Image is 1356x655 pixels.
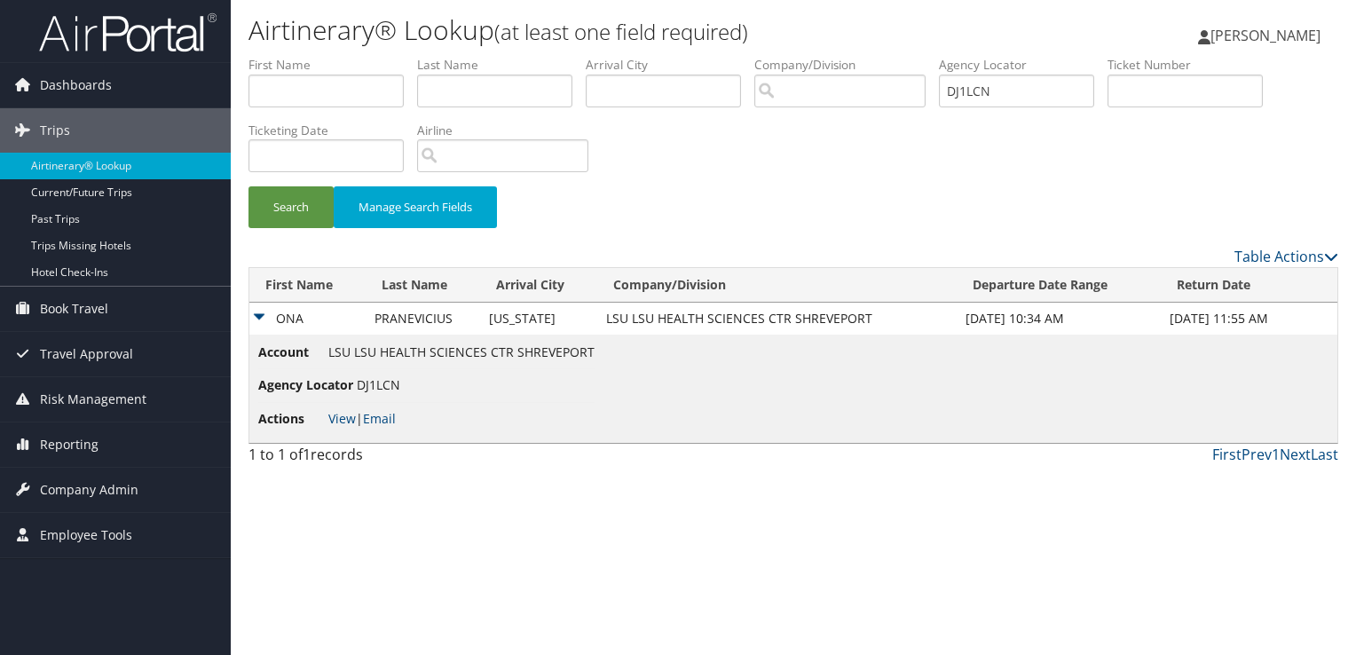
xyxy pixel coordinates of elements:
[494,17,748,46] small: (at least one field required)
[303,445,311,464] span: 1
[40,377,146,422] span: Risk Management
[258,409,325,429] span: Actions
[1161,268,1337,303] th: Return Date: activate to sort column ascending
[480,303,597,335] td: [US_STATE]
[248,12,975,49] h1: Airtinerary® Lookup
[939,56,1108,74] label: Agency Locator
[366,303,480,335] td: PRANEVICIUS
[334,186,497,228] button: Manage Search Fields
[957,268,1161,303] th: Departure Date Range: activate to sort column ascending
[249,303,366,335] td: ONA
[1198,9,1338,62] a: [PERSON_NAME]
[1108,56,1276,74] label: Ticket Number
[1272,445,1280,464] a: 1
[1161,303,1337,335] td: [DATE] 11:55 AM
[40,332,133,376] span: Travel Approval
[328,410,356,427] a: View
[248,56,417,74] label: First Name
[480,268,597,303] th: Arrival City: activate to sort column ascending
[248,186,334,228] button: Search
[1311,445,1338,464] a: Last
[597,303,957,335] td: LSU LSU HEALTH SCIENCES CTR SHREVEPORT
[39,12,217,53] img: airportal-logo.png
[248,444,501,474] div: 1 to 1 of records
[417,56,586,74] label: Last Name
[248,122,417,139] label: Ticketing Date
[754,56,939,74] label: Company/Division
[328,343,595,360] span: LSU LSU HEALTH SCIENCES CTR SHREVEPORT
[1280,445,1311,464] a: Next
[40,513,132,557] span: Employee Tools
[1242,445,1272,464] a: Prev
[597,268,957,303] th: Company/Division
[40,108,70,153] span: Trips
[40,287,108,331] span: Book Travel
[328,410,396,427] span: |
[40,63,112,107] span: Dashboards
[366,268,480,303] th: Last Name: activate to sort column ascending
[957,303,1161,335] td: [DATE] 10:34 AM
[363,410,396,427] a: Email
[249,268,366,303] th: First Name: activate to sort column ascending
[1210,26,1321,45] span: [PERSON_NAME]
[357,376,400,393] span: DJ1LCN
[40,468,138,512] span: Company Admin
[258,343,325,362] span: Account
[258,375,353,395] span: Agency Locator
[40,422,99,467] span: Reporting
[586,56,754,74] label: Arrival City
[1212,445,1242,464] a: First
[417,122,602,139] label: Airline
[1234,247,1338,266] a: Table Actions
